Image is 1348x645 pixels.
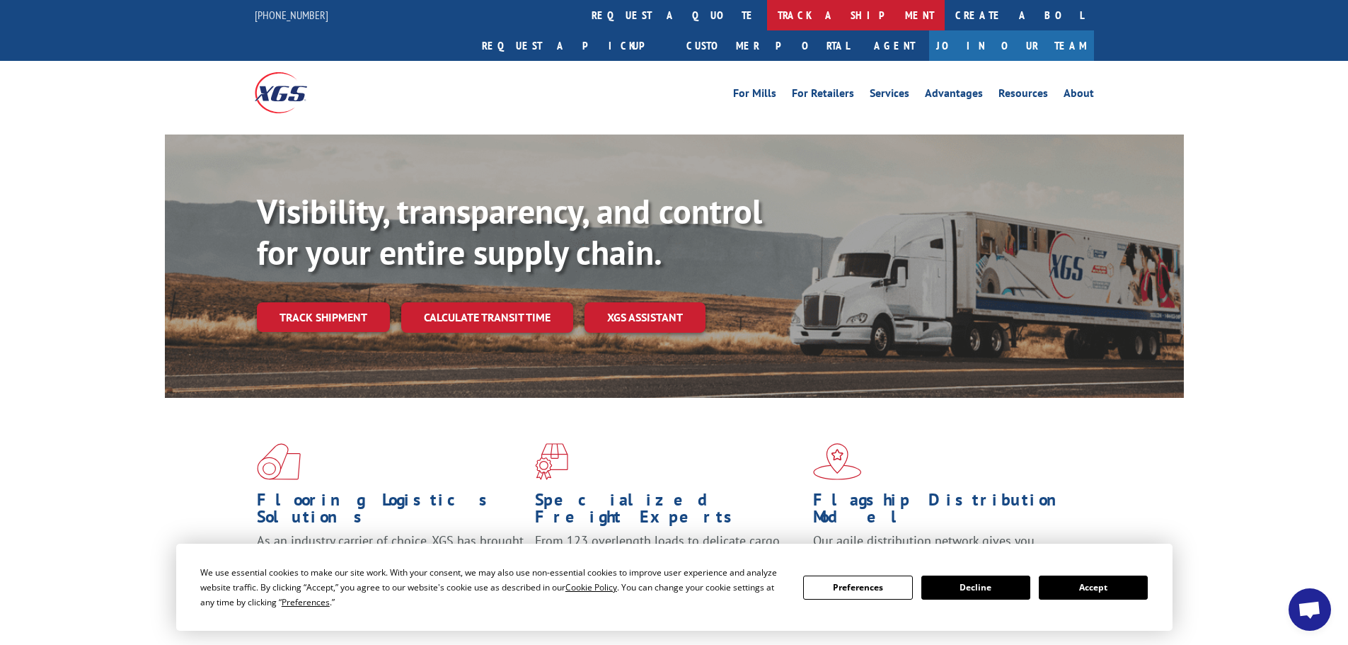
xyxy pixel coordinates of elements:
[535,443,568,480] img: xgs-icon-focused-on-flooring-red
[257,302,390,332] a: Track shipment
[925,88,983,103] a: Advantages
[813,532,1073,566] span: Our agile distribution network gives you nationwide inventory management on demand.
[200,565,786,610] div: We use essential cookies to make our site work. With your consent, we may also use non-essential ...
[929,30,1094,61] a: Join Our Team
[998,88,1048,103] a: Resources
[813,491,1081,532] h1: Flagship Distribution Model
[255,8,328,22] a: [PHONE_NUMBER]
[803,576,912,600] button: Preferences
[471,30,676,61] a: Request a pickup
[921,576,1030,600] button: Decline
[676,30,860,61] a: Customer Portal
[1039,576,1148,600] button: Accept
[733,88,776,103] a: For Mills
[860,30,929,61] a: Agent
[257,443,301,480] img: xgs-icon-total-supply-chain-intelligence-red
[1289,588,1331,631] a: Open chat
[792,88,854,103] a: For Retailers
[257,532,524,583] span: As an industry carrier of choice, XGS has brought innovation and dedication to flooring logistics...
[257,189,762,274] b: Visibility, transparency, and control for your entire supply chain.
[535,532,802,595] p: From 123 overlength loads to delicate cargo, our experienced staff knows the best way to move you...
[176,544,1173,631] div: Cookie Consent Prompt
[870,88,909,103] a: Services
[565,581,617,593] span: Cookie Policy
[257,491,524,532] h1: Flooring Logistics Solutions
[584,302,705,333] a: XGS ASSISTANT
[1064,88,1094,103] a: About
[401,302,573,333] a: Calculate transit time
[813,443,862,480] img: xgs-icon-flagship-distribution-model-red
[282,596,330,608] span: Preferences
[535,491,802,532] h1: Specialized Freight Experts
